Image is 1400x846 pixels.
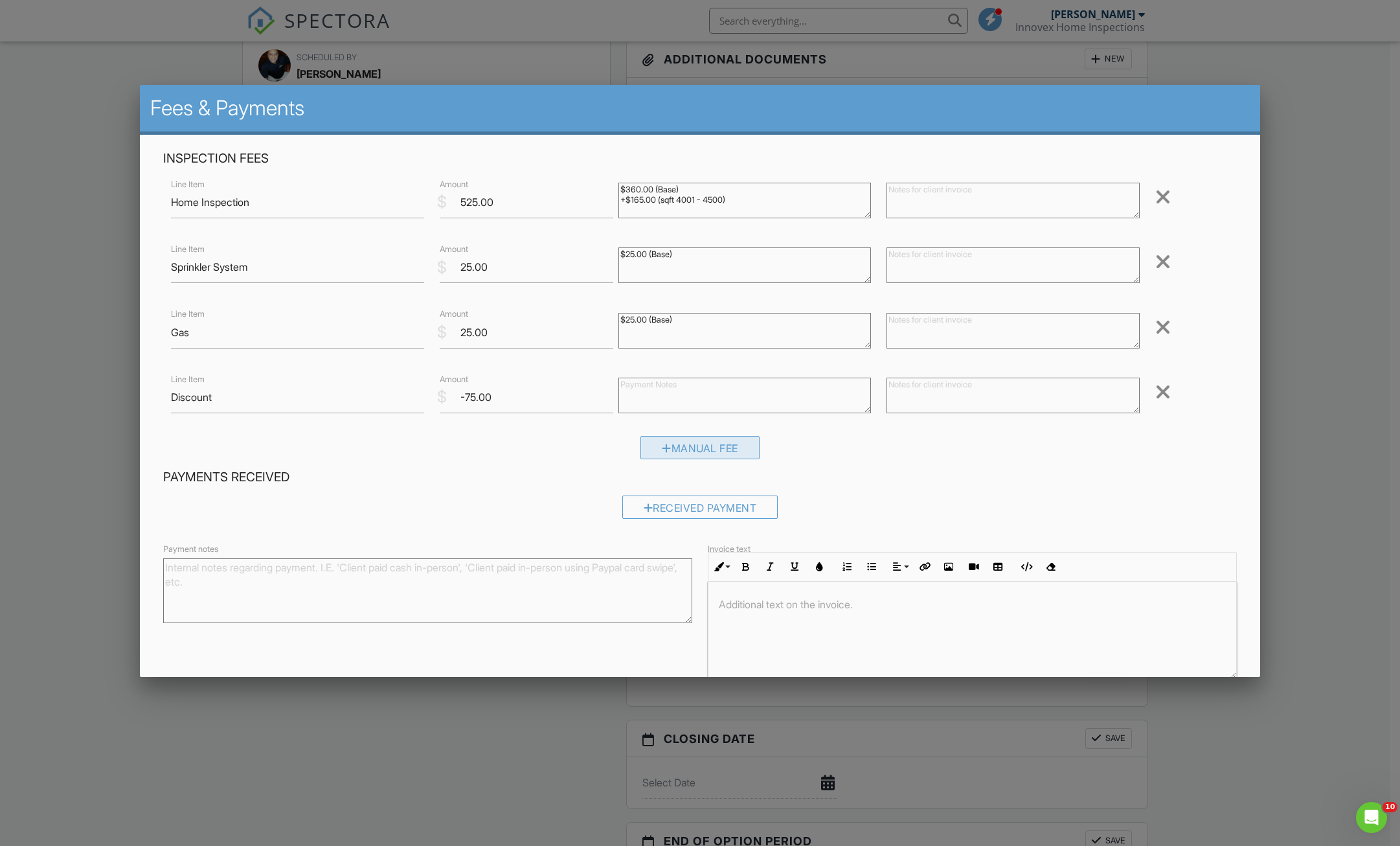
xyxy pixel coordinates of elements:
[618,247,871,283] textarea: $25.00 (Base)
[835,554,859,579] button: Ordered List
[440,308,468,320] label: Amount
[859,554,884,579] button: Unordered List
[437,191,447,213] div: $
[171,244,205,255] label: Line Item
[758,554,782,579] button: Italic (Ctrl+I)
[171,374,205,385] label: Line Item
[1383,802,1397,812] span: 10
[437,257,447,279] div: $
[171,178,205,190] label: Line Item
[437,321,447,343] div: $
[440,178,468,190] label: Amount
[807,554,831,579] button: Colors
[936,554,961,579] button: Insert Image (Ctrl+P)
[708,554,733,579] button: Inline Style
[440,374,468,385] label: Amount
[912,554,936,579] button: Insert Link (Ctrl+K)
[733,554,758,579] button: Bold (Ctrl+B)
[708,543,751,555] label: Invoice text
[986,554,1010,579] button: Insert Table
[163,150,1237,167] h4: Inspection Fees
[782,554,807,579] button: Underline (Ctrl+U)
[163,469,1237,486] h4: Payments Received
[618,183,871,218] textarea: $360.00 (Base) +$165.00 (sqft 4001 - 4500)
[622,504,778,517] a: Received Payment
[163,543,218,555] label: Payment notes
[887,554,912,579] button: Align
[150,95,1250,121] h2: Fees & Payments
[1038,554,1063,579] button: Clear Formatting
[640,445,760,458] a: Manual Fee
[1013,554,1038,579] button: Code View
[171,308,205,320] label: Line Item
[622,496,778,519] div: Received Payment
[961,554,986,579] button: Insert Video
[437,386,447,408] div: $
[440,244,468,255] label: Amount
[640,436,760,459] div: Manual Fee
[618,313,871,349] textarea: $25.00 (Base)
[1356,802,1387,833] iframe: Intercom live chat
